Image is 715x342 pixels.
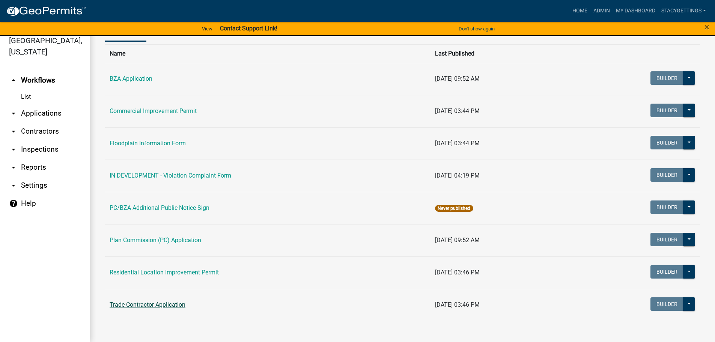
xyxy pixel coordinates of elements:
[456,23,498,35] button: Don't show again
[110,237,201,244] a: Plan Commission (PC) Application
[431,44,564,63] th: Last Published
[650,136,683,149] button: Builder
[110,204,209,211] a: PC/BZA Additional Public Notice Sign
[9,199,18,208] i: help
[650,168,683,182] button: Builder
[613,4,658,18] a: My Dashboard
[110,107,197,115] a: Commercial Improvement Permit
[590,4,613,18] a: Admin
[704,22,709,32] span: ×
[435,172,480,179] span: [DATE] 04:19 PM
[435,140,480,147] span: [DATE] 03:44 PM
[110,172,231,179] a: IN DEVELOPMENT - Violation Complaint Form
[9,76,18,85] i: arrow_drop_up
[9,109,18,118] i: arrow_drop_down
[658,4,709,18] a: StacyGettings
[650,265,683,279] button: Builder
[435,107,480,115] span: [DATE] 03:44 PM
[9,181,18,190] i: arrow_drop_down
[435,237,480,244] span: [DATE] 09:52 AM
[220,25,277,32] strong: Contact Support Link!
[110,301,185,308] a: Trade Contractor Application
[650,200,683,214] button: Builder
[650,104,683,117] button: Builder
[569,4,590,18] a: Home
[435,205,473,212] span: Never published
[650,71,683,85] button: Builder
[9,163,18,172] i: arrow_drop_down
[110,140,186,147] a: Floodplain Information Form
[105,44,431,63] th: Name
[650,297,683,311] button: Builder
[110,269,219,276] a: Residential Location Improvement Permit
[435,75,480,82] span: [DATE] 09:52 AM
[435,301,480,308] span: [DATE] 03:46 PM
[110,75,152,82] a: BZA Application
[435,269,480,276] span: [DATE] 03:46 PM
[650,233,683,246] button: Builder
[9,145,18,154] i: arrow_drop_down
[199,23,215,35] a: View
[9,127,18,136] i: arrow_drop_down
[704,23,709,32] button: Close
